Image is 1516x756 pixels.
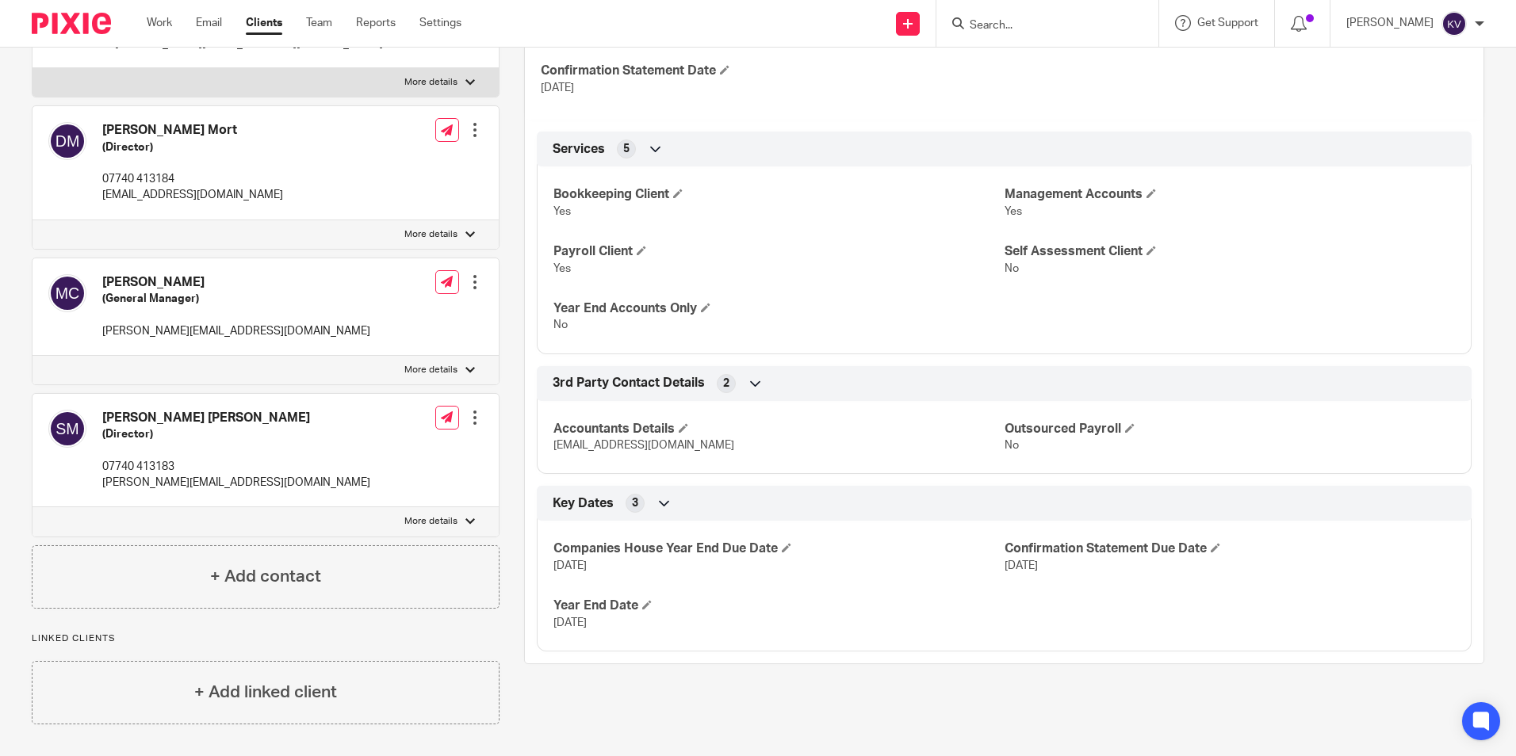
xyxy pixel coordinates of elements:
span: [DATE] [553,560,587,571]
img: Pixie [32,13,111,34]
span: 3rd Party Contact Details [553,375,705,391]
h4: Payroll Client [553,243,1004,260]
h5: (Director) [102,139,283,155]
p: More details [404,515,457,528]
h4: Bookkeeping Client [553,186,1004,203]
span: Yes [553,206,571,217]
h4: [PERSON_NAME] [PERSON_NAME] [102,410,370,426]
span: No [553,319,568,330]
p: [PERSON_NAME][EMAIL_ADDRESS][DOMAIN_NAME] [102,323,370,339]
h4: Companies House Year End Due Date [553,540,1004,557]
h4: Confirmation Statement Due Date [1005,540,1455,557]
span: [DATE] [553,617,587,628]
img: svg%3E [48,410,86,448]
p: 07740 413183 [102,459,370,475]
h4: + Add contact [210,564,321,589]
a: Clients [246,15,282,31]
p: Linked clients [32,632,500,645]
p: [PERSON_NAME][EMAIL_ADDRESS][DOMAIN_NAME] [102,475,370,491]
a: Settings [419,15,461,31]
span: Get Support [1197,17,1258,29]
input: Search [968,19,1111,33]
a: Team [306,15,332,31]
span: Yes [553,263,571,274]
h4: [PERSON_NAME] [102,274,370,291]
h4: Self Assessment Client [1005,243,1455,260]
a: Reports [356,15,396,31]
img: svg%3E [48,122,86,160]
span: 3 [632,495,638,511]
p: More details [404,76,457,89]
span: 2 [723,376,729,391]
h4: Year End Date [553,598,1004,614]
span: No [1005,263,1019,274]
p: [PERSON_NAME] [1346,15,1434,31]
h4: [PERSON_NAME] Mort [102,122,283,139]
p: More details [404,228,457,241]
span: Services [553,141,605,158]
p: 07740 413184 [102,171,283,187]
img: svg%3E [48,274,86,312]
h4: Management Accounts [1005,186,1455,203]
a: Work [147,15,172,31]
h4: Accountants Details [553,421,1004,437]
h4: Confirmation Statement Date [541,63,1004,79]
span: Yes [1005,206,1022,217]
p: More details [404,364,457,376]
p: [EMAIL_ADDRESS][DOMAIN_NAME] [102,187,283,203]
h4: Outsourced Payroll [1005,421,1455,437]
h5: (Director) [102,426,370,442]
span: No [1005,440,1019,451]
h4: + Add linked client [194,680,337,704]
span: 5 [623,141,630,157]
a: Email [196,15,222,31]
span: [DATE] [1005,560,1038,571]
h5: (General Manager) [102,291,370,307]
span: [EMAIL_ADDRESS][DOMAIN_NAME] [553,440,734,451]
img: svg%3E [1441,11,1467,36]
span: [DATE] [541,82,574,94]
span: Key Dates [553,495,614,512]
h4: Year End Accounts Only [553,300,1004,317]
